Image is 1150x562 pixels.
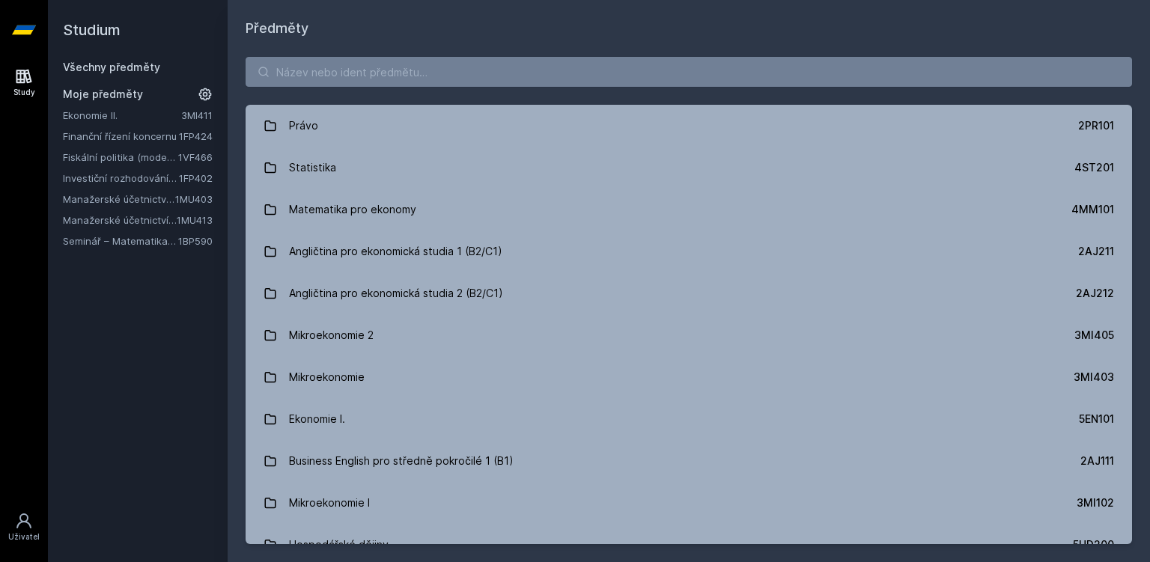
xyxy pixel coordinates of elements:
div: Uživatel [8,531,40,543]
div: 2PR101 [1078,118,1114,133]
div: 4MM101 [1071,202,1114,217]
a: Ekonomie II. [63,108,181,123]
div: 5HD200 [1073,537,1114,552]
a: Mikroekonomie 3MI403 [246,356,1132,398]
a: 1FP424 [179,130,213,142]
div: Study [13,87,35,98]
div: Business English pro středně pokročilé 1 (B1) [289,446,514,476]
div: 2AJ111 [1080,453,1114,468]
a: Business English pro středně pokročilé 1 (B1) 2AJ111 [246,440,1132,482]
div: 3MI102 [1077,495,1114,510]
a: 1VF466 [178,151,213,163]
div: 2AJ212 [1076,286,1114,301]
div: Ekonomie I. [289,404,345,434]
a: Investiční rozhodování a dlouhodobé financování [63,171,179,186]
a: Všechny předměty [63,61,160,73]
a: Uživatel [3,504,45,550]
a: Angličtina pro ekonomická studia 2 (B2/C1) 2AJ212 [246,272,1132,314]
a: Finanční řízení koncernu [63,129,179,144]
a: Ekonomie I. 5EN101 [246,398,1132,440]
a: Mikroekonomie I 3MI102 [246,482,1132,524]
a: Mikroekonomie 2 3MI405 [246,314,1132,356]
a: 1FP402 [179,172,213,184]
span: Moje předměty [63,87,143,102]
div: Hospodářské dějiny [289,530,389,560]
a: Matematika pro ekonomy 4MM101 [246,189,1132,230]
div: Mikroekonomie [289,362,365,392]
div: Angličtina pro ekonomická studia 2 (B2/C1) [289,278,503,308]
div: 3MI405 [1074,328,1114,343]
a: Manažerské účetnictví pro vedlejší specializaci [63,213,177,227]
div: Statistika [289,153,336,183]
div: 5EN101 [1079,412,1114,427]
a: Study [3,60,45,106]
a: 3MI411 [181,109,213,121]
a: Právo 2PR101 [246,105,1132,147]
a: Seminář – Matematika pro finance [63,233,178,248]
a: Angličtina pro ekonomická studia 1 (B2/C1) 2AJ211 [246,230,1132,272]
h1: Předměty [246,18,1132,39]
div: Angličtina pro ekonomická studia 1 (B2/C1) [289,236,502,266]
div: Mikroekonomie 2 [289,320,374,350]
input: Název nebo ident předmětu… [246,57,1132,87]
a: Statistika 4ST201 [246,147,1132,189]
div: 4ST201 [1074,160,1114,175]
div: Právo [289,111,318,141]
div: 2AJ211 [1078,244,1114,259]
a: 1BP590 [178,235,213,247]
a: Manažerské účetnictví II. [63,192,175,207]
div: 3MI403 [1074,370,1114,385]
div: Matematika pro ekonomy [289,195,416,225]
div: Mikroekonomie I [289,488,370,518]
a: Fiskální politika (moderní trendy a případové studie) (anglicky) [63,150,178,165]
a: 1MU413 [177,214,213,226]
a: 1MU403 [175,193,213,205]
